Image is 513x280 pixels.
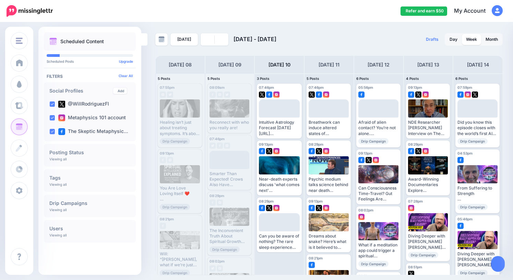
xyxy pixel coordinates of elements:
[58,114,65,121] img: instagram-square.png
[210,137,225,141] span: 07:46pm
[259,148,265,154] img: facebook-square.png
[160,138,190,144] span: Drip Campaign
[358,151,372,155] span: 09:13pm
[358,274,372,278] span: 08:13pm
[158,76,170,81] span: 5 Posts
[160,185,200,202] div: You Are Love Loving Itself ❤️ Did you know gratitude is like a perpetual motion machine? The more...
[356,76,369,81] span: 6 Posts
[160,251,200,268] div: Will: “[PERSON_NAME], what if we’re just projections in someone else’s meditation?” [PERSON_NAME]...
[445,34,462,45] a: Day
[358,120,398,136] div: Afraid of alien contact? You’re not alone. [PERSON_NAME] explains how ETs operate by frequency an...
[309,85,324,89] span: 07:46pm
[49,201,130,206] h4: Drip Campaigns
[58,128,128,135] label: The Skeptic Metaphysic…
[408,265,422,269] span: 08:51pm
[358,214,365,220] img: instagram-square.png
[210,194,224,198] span: 08:29pm
[210,171,250,188] div: Smarter Than Expected! Crows Also Have Consciousness [URL][DOMAIN_NAME]
[58,128,65,135] img: facebook-square.png
[167,92,173,98] img: twitter-grey-square.png
[457,120,498,136] div: Did you know this episode closes with the world’s first AI-generated guided meditation? Written b...
[358,185,398,202] div: Can Consciousness Time-Travel? Gut Feelings Are Memories From The Future [URL][DOMAIN_NAME]
[422,33,443,46] a: Drafts
[160,223,166,229] img: facebook-grey-square.png
[457,251,498,268] div: Diving Deeper with [PERSON_NAME] [PERSON_NAME] Read more 👉 [URL] #Metaphysical #Spirituality #Spi...
[481,34,502,45] a: Month
[210,85,225,89] span: 08:09am
[316,205,322,211] img: twitter-square.png
[273,205,279,211] img: instagram-square.png
[323,205,329,211] img: instagram-square.png
[408,233,448,250] div: Diving Deeper with [PERSON_NAME] [PERSON_NAME] Read more 👉 [URL] #Metaphysical #Spirituality #Spi...
[316,92,322,98] img: facebook-square.png
[210,120,250,131] div: Reconnect with who you really are!
[422,92,429,98] img: instagram-square.png
[468,114,487,124] div: Loading
[58,101,109,108] label: @WillRodriguezFl
[323,148,329,154] img: instagram-square.png
[358,85,373,89] span: 05:56pm
[309,205,315,211] img: facebook-square.png
[259,92,265,98] img: twitter-square.png
[160,120,200,136] div: Healing isn’t just about treating symptoms. It’s about connecting to your soul. [PERSON_NAME] wor...
[309,199,323,203] span: 09:13pm
[408,85,422,89] span: 09:13pm
[167,157,173,163] img: instagram-grey-square.png
[366,157,372,163] img: twitter-square.png
[358,242,398,259] div: What if a meditation app could trigger a spiritual awakening… and connect you to extraterrestrial...
[259,233,300,250] div: Can you be aware of nothing? The rare sleep experience scientists are trying to understand [URL][...
[218,61,241,69] h4: [DATE] 09
[373,157,379,163] img: instagram-square.png
[170,33,198,46] a: [DATE]
[259,85,274,89] span: 07:46pm
[210,265,216,271] img: twitter-grey-square.png
[408,271,414,277] img: twitter-square.png
[307,76,319,81] span: 5 Posts
[49,38,57,45] img: calendar.png
[58,114,126,121] label: Metaphysics 101 account
[319,61,339,69] h4: [DATE] 11
[422,148,429,154] img: instagram-square.png
[257,76,270,81] span: 3 Posts
[447,3,503,20] a: My Account
[49,208,67,212] p: Viewing all
[457,157,464,163] img: facebook-square.png
[217,92,223,98] img: instagram-grey-square.png
[259,142,273,146] span: 09:13pm
[457,223,464,229] img: facebook-square.png
[358,92,365,98] img: facebook-square.png
[368,61,390,69] h4: [DATE] 12
[220,166,239,175] div: Loading
[119,74,133,78] a: Clear All
[319,114,338,124] div: Loading
[408,205,414,211] img: instagram-square.png
[269,61,290,69] h4: [DATE] 10
[358,261,389,267] span: Drip Campaign
[309,176,349,193] div: Psychic medium talks science behind near death experiences | [GEOGRAPHIC_DATA] [URL][DOMAIN_NAME]
[60,39,104,44] p: Scheduled Content
[160,270,190,276] span: Drip Campaign
[217,143,223,149] img: facebook-grey-square.png
[457,85,472,89] span: 07:59pm
[210,92,216,98] img: facebook-grey-square.png
[119,59,133,63] a: Upgrade
[210,228,250,245] div: The Inconvenient Truth About Spiritual Growth Here's a truth bomb 💥: Spiritual growth has no fini...
[467,61,489,69] h4: [DATE] 14
[47,74,133,79] h4: Filters
[259,120,300,136] div: Intuitive Astrology Forecast [DATE] [URL][DOMAIN_NAME]
[309,92,315,98] img: twitter-square.png
[457,138,488,144] span: Drip Campaign
[273,92,279,98] img: instagram-square.png
[408,199,423,203] span: 07:28pm
[408,92,414,98] img: facebook-square.png
[455,76,468,81] span: 6 Posts
[406,76,419,81] span: 4 Posts
[415,92,421,98] img: twitter-square.png
[210,246,240,253] span: Drip Campaign
[160,85,175,89] span: 07:55pm
[457,204,488,210] span: Drip Campaign
[49,233,67,237] p: Viewing all
[316,148,322,154] img: twitter-square.png
[169,61,192,69] h4: [DATE] 08
[160,92,166,98] img: instagram-grey-square.png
